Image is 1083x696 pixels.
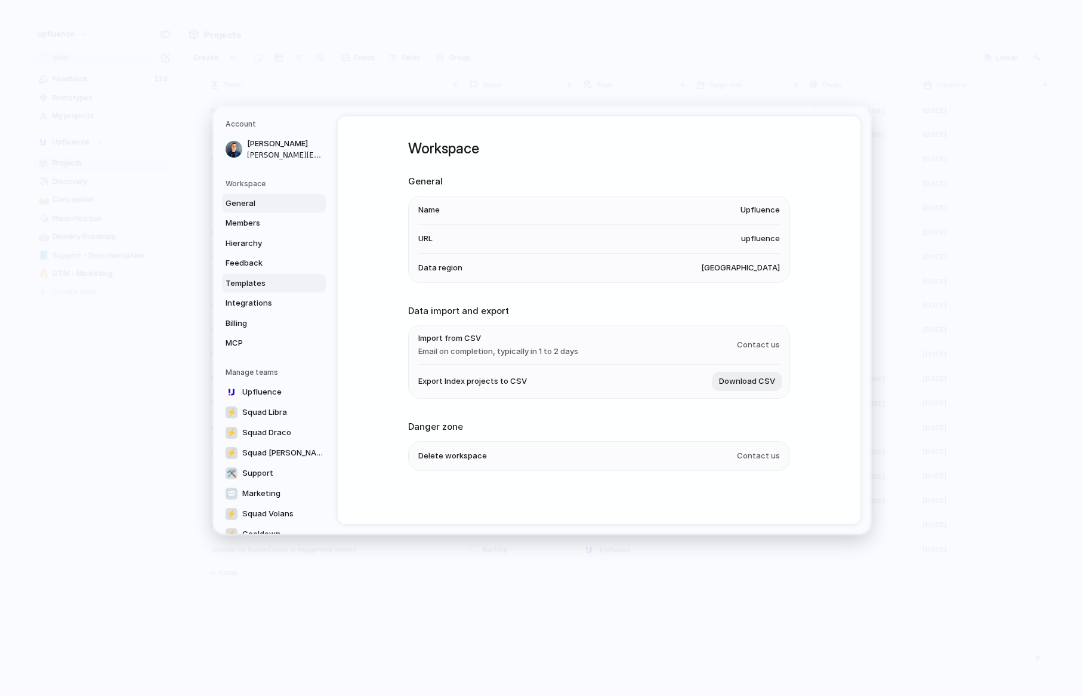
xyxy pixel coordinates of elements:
[418,450,487,462] span: Delete workspace
[740,204,780,216] span: Upfluence
[222,382,329,401] a: Upfluence
[408,420,790,434] h2: Danger zone
[242,406,287,418] span: Squad Libra
[418,345,578,357] span: Email on completion, typically in 1 to 2 days
[247,149,323,160] span: [PERSON_NAME][EMAIL_ADDRESS][PERSON_NAME][DOMAIN_NAME]
[226,406,237,418] div: ⚡
[418,332,578,344] span: Import from CSV
[222,334,326,353] a: MCP
[222,193,326,213] a: General
[226,446,237,458] div: ⚡
[737,339,780,351] span: Contact us
[222,294,326,313] a: Integrations
[222,402,329,421] a: ⚡Squad Libra
[226,257,302,269] span: Feedback
[701,262,780,274] span: [GEOGRAPHIC_DATA]
[222,214,326,233] a: Members
[408,304,790,318] h2: Data import and export
[226,337,302,349] span: MCP
[418,233,433,245] span: URL
[226,119,326,130] h5: Account
[226,367,326,377] h5: Manage teams
[226,217,302,229] span: Members
[418,204,440,216] span: Name
[226,178,326,189] h5: Workspace
[418,375,527,387] span: Export Index projects to CSV
[222,504,329,523] a: ⚡Squad Volans
[408,138,790,159] h1: Workspace
[226,297,302,309] span: Integrations
[242,508,294,520] span: Squad Volans
[242,447,326,459] span: Squad [PERSON_NAME]
[712,372,782,391] button: Download CSV
[222,233,326,252] a: Hierarchy
[226,507,237,519] div: ⚡
[222,254,326,273] a: Feedback
[222,273,326,292] a: Templates
[226,426,237,438] div: ⚡
[737,450,780,462] span: Contact us
[242,467,273,479] span: Support
[719,375,775,387] span: Download CSV
[226,528,237,540] div: ⚡
[226,237,302,249] span: Hierarchy
[242,488,280,500] span: Marketing
[226,487,237,499] div: ✉️
[226,277,302,289] span: Templates
[222,463,329,482] a: 🛠️Support
[222,443,329,462] a: ⚡Squad [PERSON_NAME]
[222,483,329,503] a: ✉️Marketing
[222,524,329,543] a: ⚡Cooldown
[226,197,302,209] span: General
[222,313,326,332] a: Billing
[242,386,282,398] span: Upfluence
[226,467,237,479] div: 🛠️
[222,423,329,442] a: ⚡Squad Draco
[408,175,790,189] h2: General
[741,233,780,245] span: upfluence
[242,427,291,439] span: Squad Draco
[247,138,323,150] span: [PERSON_NAME]
[222,134,326,164] a: [PERSON_NAME][PERSON_NAME][EMAIL_ADDRESS][PERSON_NAME][DOMAIN_NAME]
[226,317,302,329] span: Billing
[242,528,280,540] span: Cooldown
[418,262,462,274] span: Data region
